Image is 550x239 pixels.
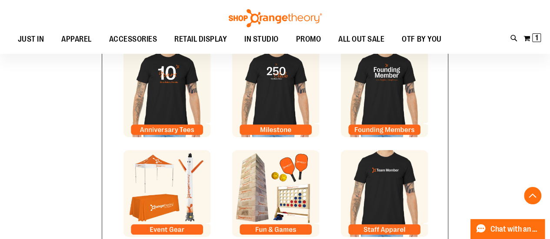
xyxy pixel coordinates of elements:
[296,29,321,49] span: PROMO
[227,9,323,27] img: Shop Orangetheory
[232,50,319,137] img: Milestone Tile
[402,29,441,49] span: OTF BY YOU
[490,225,540,233] span: Chat with an Expert
[535,33,538,42] span: 1
[123,50,210,137] img: Anniversary Tile
[123,150,210,237] img: Anniversary Tile
[341,50,428,137] img: Founding Member Tile
[470,219,545,239] button: Chat with an Expert
[524,187,541,204] button: Back To Top
[341,150,428,237] img: Founding Member Tile
[109,29,157,49] span: ACCESSORIES
[338,29,384,49] span: ALL OUT SALE
[18,29,44,49] span: JUST IN
[174,29,227,49] span: RETAIL DISPLAY
[232,150,319,237] img: Milestone Tile
[61,29,92,49] span: APPAREL
[244,29,279,49] span: IN STUDIO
